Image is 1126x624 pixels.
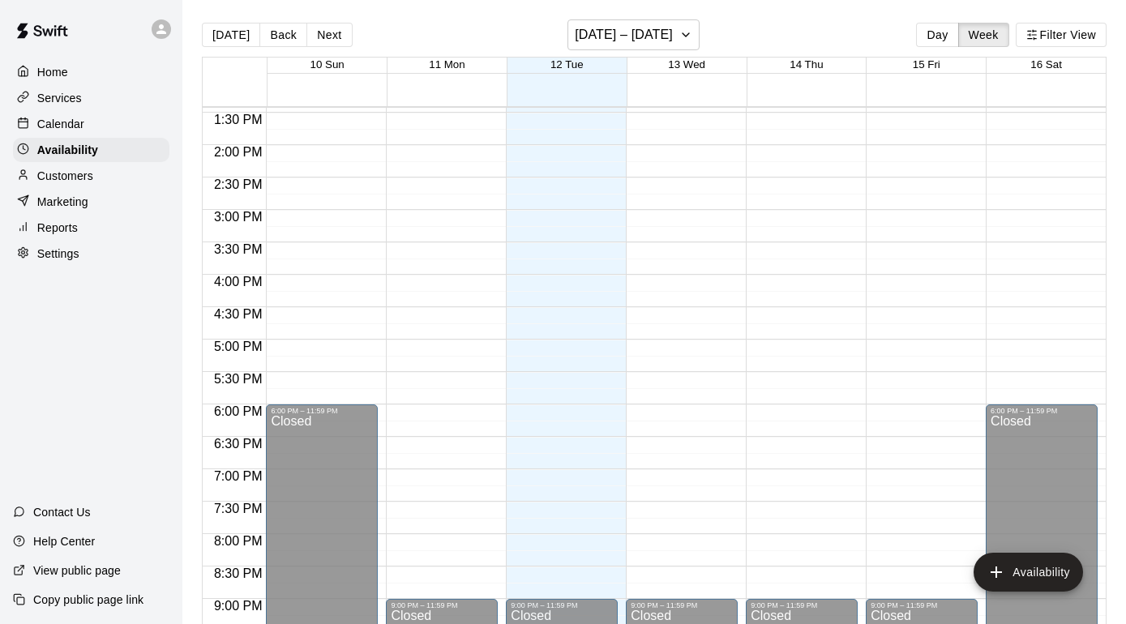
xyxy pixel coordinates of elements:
div: 9:00 PM – 11:59 PM [631,601,733,609]
p: Settings [37,246,79,262]
a: Customers [13,164,169,188]
span: 6:00 PM [210,404,267,418]
span: 7:00 PM [210,469,267,483]
span: 5:00 PM [210,340,267,353]
span: 3:30 PM [210,242,267,256]
div: 9:00 PM – 11:59 PM [751,601,853,609]
p: Availability [37,142,98,158]
a: Availability [13,138,169,162]
span: 6:30 PM [210,437,267,451]
p: View public page [33,562,121,579]
span: 4:00 PM [210,275,267,288]
button: 10 Sun [310,58,345,71]
span: 7:30 PM [210,502,267,515]
span: 8:00 PM [210,534,267,548]
button: add [974,553,1083,592]
a: Home [13,60,169,84]
button: 13 Wed [668,58,705,71]
a: Services [13,86,169,110]
p: Marketing [37,194,88,210]
p: Customers [37,168,93,184]
button: Day [916,23,958,47]
a: Settings [13,241,169,266]
h6: [DATE] – [DATE] [575,24,673,46]
button: 14 Thu [790,58,823,71]
span: 3:00 PM [210,210,267,224]
p: Copy public page link [33,592,143,608]
p: Calendar [37,116,84,132]
span: 8:30 PM [210,566,267,580]
div: 9:00 PM – 11:59 PM [871,601,973,609]
span: 4:30 PM [210,307,267,321]
button: Week [958,23,1009,47]
p: Help Center [33,533,95,549]
a: Marketing [13,190,169,214]
a: Reports [13,216,169,240]
button: Back [259,23,307,47]
button: [DATE] – [DATE] [567,19,700,50]
div: 9:00 PM – 11:59 PM [511,601,613,609]
button: 16 Sat [1030,58,1062,71]
span: 5:30 PM [210,372,267,386]
button: Filter View [1016,23,1107,47]
p: Services [37,90,82,106]
div: 6:00 PM – 11:59 PM [991,407,1093,415]
p: Contact Us [33,504,91,520]
p: Reports [37,220,78,236]
span: 2:30 PM [210,177,267,191]
button: [DATE] [202,23,260,47]
div: 9:00 PM – 11:59 PM [391,601,493,609]
button: 12 Tue [550,58,584,71]
button: 15 Fri [913,58,940,71]
p: Home [37,64,68,80]
span: 9:00 PM [210,599,267,613]
span: 2:00 PM [210,145,267,159]
button: 11 Mon [429,58,465,71]
button: Next [306,23,352,47]
span: 1:30 PM [210,113,267,126]
div: 6:00 PM – 11:59 PM [271,407,373,415]
a: Calendar [13,112,169,136]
